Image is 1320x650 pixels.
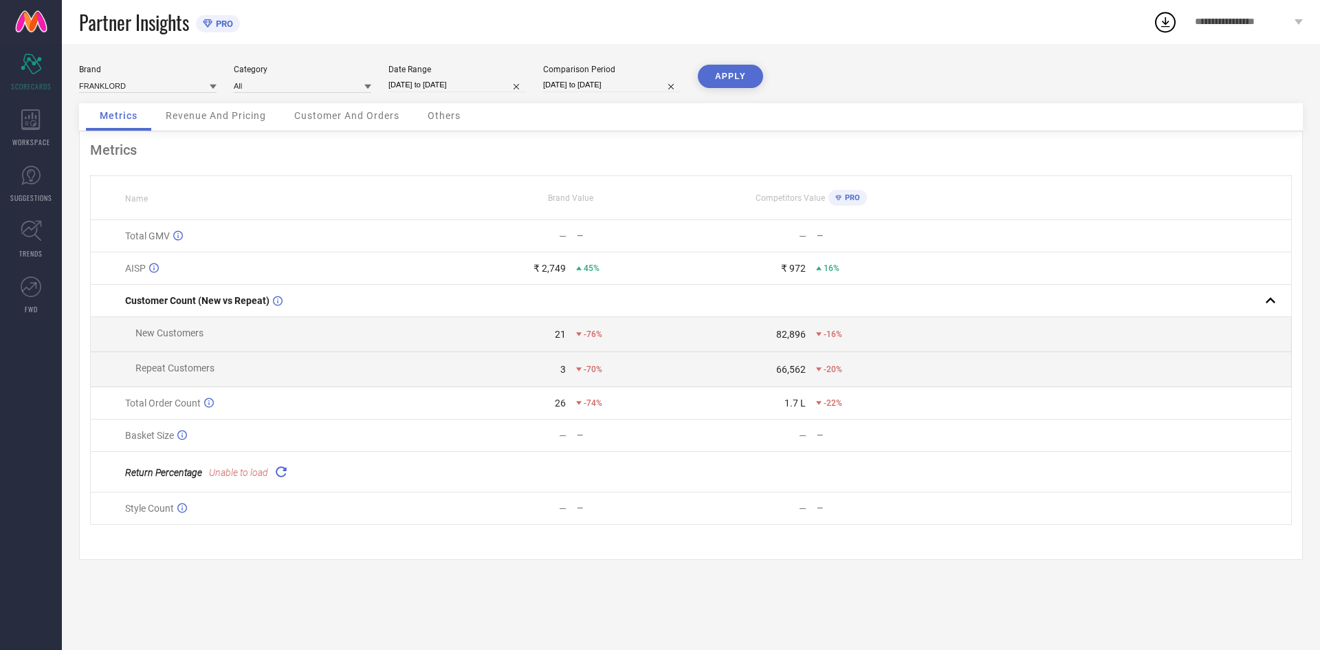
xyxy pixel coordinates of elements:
span: Style Count [125,503,174,514]
div: 21 [555,329,566,340]
span: PRO [841,193,860,202]
span: WORKSPACE [12,137,50,147]
span: -20% [824,365,842,374]
div: Metrics [90,142,1292,158]
div: 82,896 [776,329,806,340]
span: SCORECARDS [11,81,52,91]
span: 16% [824,263,839,273]
span: FWD [25,304,38,314]
input: Select date range [388,78,526,92]
div: — [817,431,930,440]
span: Repeat Customers [135,362,214,373]
div: — [559,230,566,241]
div: Reload "Return Percentage " [272,462,291,481]
div: 1.7 L [784,398,806,409]
span: -70% [584,365,602,374]
div: ₹ 972 [781,263,806,274]
span: Customer And Orders [294,110,399,121]
span: 45% [584,263,599,273]
span: Customer Count (New vs Repeat) [125,295,269,306]
div: — [559,503,566,514]
span: -76% [584,329,602,339]
span: SUGGESTIONS [10,193,52,203]
span: Competitors Value [756,193,825,203]
input: Select comparison period [543,78,681,92]
span: AISP [125,263,146,274]
button: APPLY [698,65,763,88]
span: TRENDS [19,248,43,259]
div: — [817,503,930,513]
div: — [799,230,806,241]
span: Metrics [100,110,137,121]
span: Unable to load [209,467,268,478]
span: Partner Insights [79,8,189,36]
span: PRO [212,19,233,29]
div: Comparison Period [543,65,681,74]
div: 66,562 [776,364,806,375]
div: — [577,231,690,241]
span: Others [428,110,461,121]
div: 26 [555,398,566,409]
div: 3 [560,364,566,375]
div: — [577,503,690,513]
div: Open download list [1153,10,1178,34]
span: -74% [584,398,602,408]
div: Category [234,65,371,74]
span: Brand Value [548,193,593,203]
span: Return Percentage [125,467,202,478]
span: Name [125,194,148,204]
div: — [577,431,690,440]
span: New Customers [135,327,203,338]
div: ₹ 2,749 [533,263,566,274]
span: -16% [824,329,842,339]
div: — [817,231,930,241]
div: — [799,430,806,441]
span: Revenue And Pricing [166,110,266,121]
span: -22% [824,398,842,408]
div: Date Range [388,65,526,74]
div: — [799,503,806,514]
span: Total GMV [125,230,170,241]
div: — [559,430,566,441]
div: Brand [79,65,217,74]
span: Total Order Count [125,398,201,409]
span: Basket Size [125,430,174,441]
